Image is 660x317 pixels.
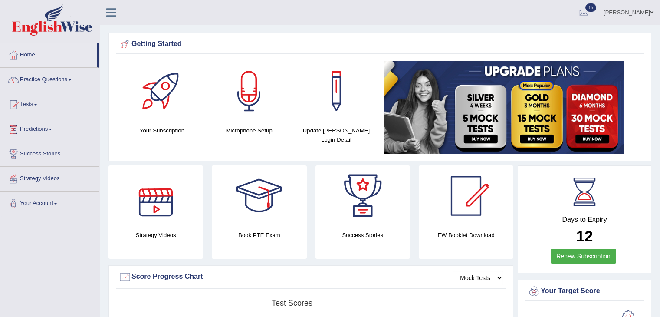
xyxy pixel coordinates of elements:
[0,68,99,89] a: Practice Questions
[108,231,203,240] h4: Strategy Videos
[384,61,624,154] img: small5.jpg
[528,216,641,224] h4: Days to Expiry
[528,285,641,298] div: Your Target Score
[576,228,593,244] b: 12
[419,231,513,240] h4: EW Booklet Download
[0,92,99,114] a: Tests
[297,126,376,144] h4: Update [PERSON_NAME] Login Detail
[0,142,99,164] a: Success Stories
[210,126,289,135] h4: Microphone Setup
[315,231,410,240] h4: Success Stories
[0,43,97,65] a: Home
[0,167,99,188] a: Strategy Videos
[118,271,503,284] div: Score Progress Chart
[0,117,99,139] a: Predictions
[123,126,201,135] h4: Your Subscription
[118,38,641,51] div: Getting Started
[585,3,596,12] span: 15
[272,299,312,307] tspan: Test scores
[212,231,306,240] h4: Book PTE Exam
[551,249,616,264] a: Renew Subscription
[0,192,99,213] a: Your Account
